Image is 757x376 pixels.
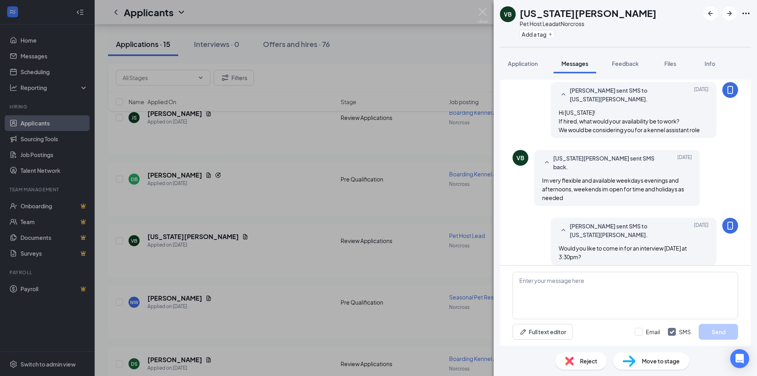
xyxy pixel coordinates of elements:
span: Move to stage [642,357,680,365]
span: [DATE] [677,154,692,171]
span: Info [705,60,715,67]
svg: SmallChevronUp [542,158,552,167]
button: PlusAdd a tag [520,30,555,38]
span: Reject [580,357,597,365]
span: Hi [US_STATE]! If hired, what would your availability be to work? We would be considering you for... [559,109,700,133]
span: Im very flexible and available weekdays evenings and afternoons, weekends im open for time and ho... [542,177,684,201]
span: Files [664,60,676,67]
span: [DATE] [694,86,709,103]
svg: MobileSms [725,221,735,230]
svg: ArrowLeftNew [706,9,715,18]
svg: Pen [519,328,527,336]
div: Open Intercom Messenger [730,349,749,368]
span: [DATE] [694,222,709,239]
button: ArrowLeftNew [703,6,718,21]
button: Full text editorPen [513,324,573,340]
svg: Plus [548,32,553,37]
svg: SmallChevronUp [559,90,568,99]
h1: [US_STATE][PERSON_NAME] [520,6,656,20]
svg: MobileSms [725,85,735,95]
span: Application [508,60,538,67]
svg: Ellipses [741,9,751,18]
button: Send [699,324,738,340]
div: VB [516,154,524,162]
span: [PERSON_NAME] sent SMS to [US_STATE][PERSON_NAME]. [570,222,673,239]
span: Would you like to come in for an interview [DATE] at 3:30pm? [559,245,687,260]
svg: ArrowRight [725,9,734,18]
button: ArrowRight [722,6,736,21]
span: [PERSON_NAME] sent SMS to [US_STATE][PERSON_NAME]. [570,86,673,103]
svg: SmallChevronUp [559,226,568,235]
span: Messages [561,60,588,67]
span: Feedback [612,60,639,67]
span: [US_STATE][PERSON_NAME] sent SMS back. [553,154,656,171]
div: Pet Host Lead at Norcross [520,20,656,28]
div: VB [504,10,512,18]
